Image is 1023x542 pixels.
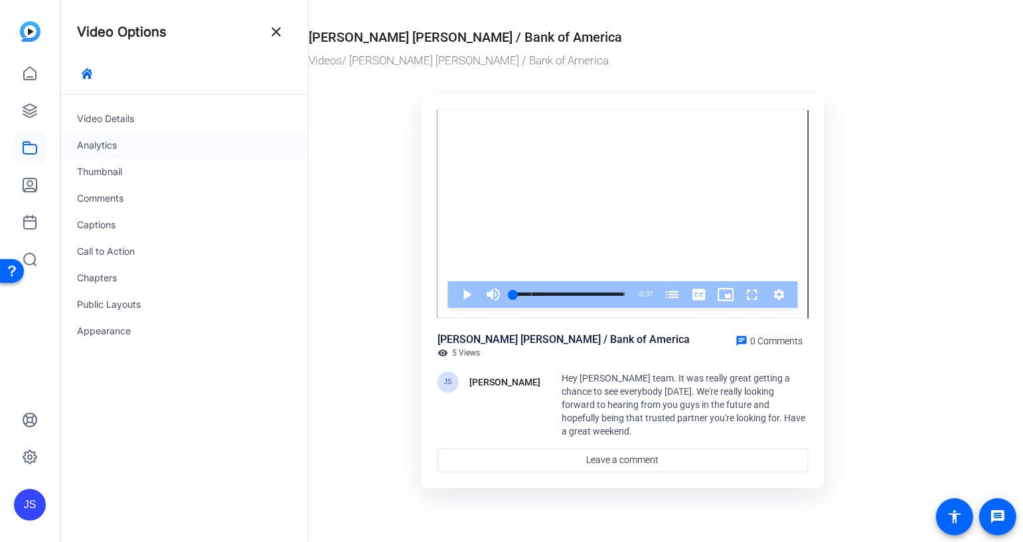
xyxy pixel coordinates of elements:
[61,238,308,265] div: Call to Action
[660,281,686,308] button: Chapters
[751,336,803,346] span: 0 Comments
[452,348,480,358] span: 5 Views
[61,185,308,212] div: Comments
[513,293,625,296] div: Progress Bar
[437,448,809,472] a: Leave a comment
[480,281,507,308] button: Mute
[638,291,640,298] span: -
[587,453,659,467] span: Leave a comment
[437,110,809,318] div: Video Player
[61,318,308,344] div: Appearance
[713,281,740,308] button: Picture-in-Picture
[20,21,40,42] img: blue-gradient.svg
[268,24,284,40] mat-icon: close
[61,291,308,318] div: Public Layouts
[736,335,748,347] mat-icon: chat
[947,509,963,525] mat-icon: accessibility
[437,332,690,348] div: [PERSON_NAME] [PERSON_NAME] / Bank of America
[740,281,766,308] button: Fullscreen
[990,509,1006,525] mat-icon: message
[309,52,930,70] div: / [PERSON_NAME] [PERSON_NAME] / Bank of America
[437,348,448,358] mat-icon: visibility
[14,489,46,521] div: JS
[61,159,308,185] div: Thumbnail
[61,132,308,159] div: Analytics
[309,54,342,67] a: Videos
[77,24,167,40] h4: Video Options
[437,372,459,393] div: JS
[640,291,653,298] span: 0:37
[453,281,480,308] button: Play
[309,27,622,47] div: [PERSON_NAME] [PERSON_NAME] / Bank of America
[61,212,308,238] div: Captions
[61,265,308,291] div: Chapters
[562,373,805,437] span: Hey [PERSON_NAME] team. It was really great getting a chance to see everybody [DATE]. We're reall...
[686,281,713,308] button: Captions
[61,105,308,132] div: Video Details
[469,374,540,390] div: [PERSON_NAME]
[731,332,809,348] a: 0 Comments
